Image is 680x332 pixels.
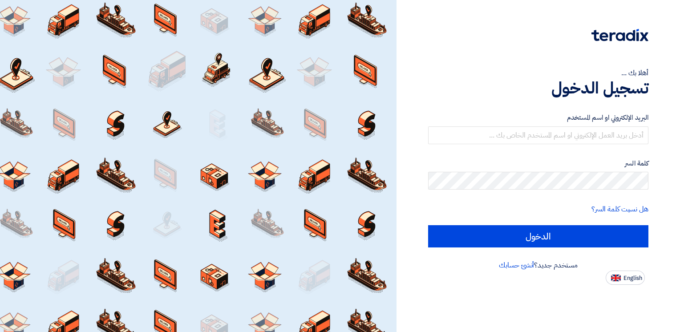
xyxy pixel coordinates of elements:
[428,260,648,271] div: مستخدم جديد؟
[591,29,648,41] img: Teradix logo
[428,158,648,169] label: كلمة السر
[428,68,648,78] div: أهلا بك ...
[428,225,648,247] input: الدخول
[591,204,648,215] a: هل نسيت كلمة السر؟
[606,271,645,285] button: English
[428,113,648,123] label: البريد الإلكتروني او اسم المستخدم
[611,275,621,281] img: en-US.png
[428,78,648,98] h1: تسجيل الدخول
[428,126,648,144] input: أدخل بريد العمل الإلكتروني او اسم المستخدم الخاص بك ...
[499,260,534,271] a: أنشئ حسابك
[623,275,642,281] span: English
